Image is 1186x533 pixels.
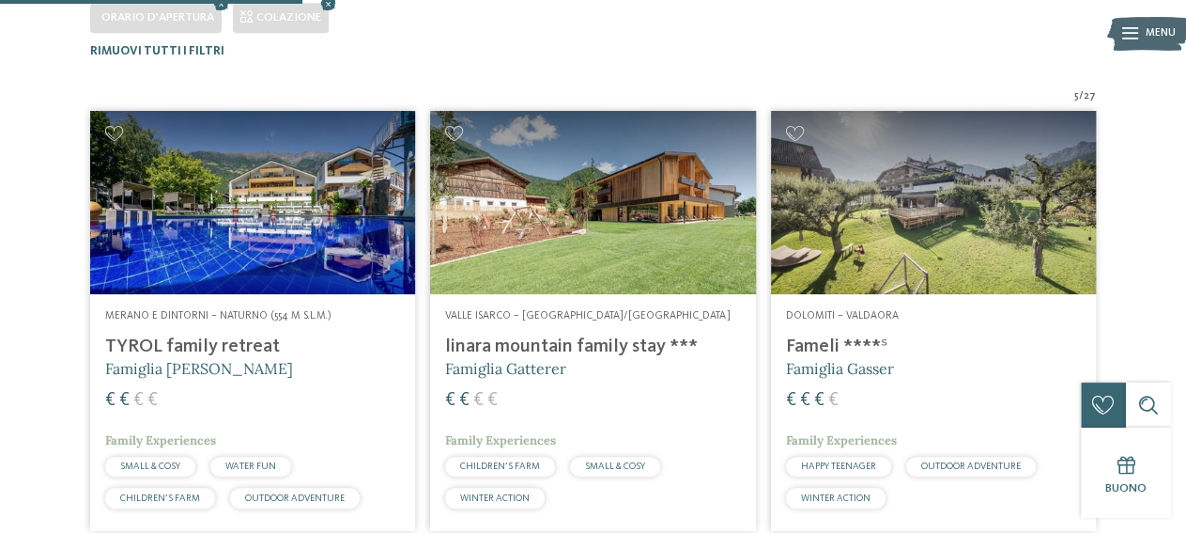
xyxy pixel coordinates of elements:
span: € [133,391,144,410]
span: Valle Isarco – [GEOGRAPHIC_DATA]/[GEOGRAPHIC_DATA] [445,310,730,321]
span: Merano e dintorni – Naturno (554 m s.l.m.) [105,310,331,321]
span: WINTER ACTION [801,494,870,503]
span: Family Experiences [105,432,216,448]
h4: linara mountain family stay *** [445,336,740,358]
span: Colazione [256,11,321,24]
span: HAPPY TEENAGER [801,462,876,471]
span: OUTDOOR ADVENTURE [921,462,1021,471]
span: € [119,391,130,410]
span: € [800,391,810,410]
span: Famiglia Gatterer [445,359,566,378]
span: € [487,391,498,410]
span: € [459,391,470,410]
span: € [786,391,796,410]
span: € [105,391,116,410]
span: Rimuovi tutti i filtri [90,45,224,57]
span: CHILDREN’S FARM [120,494,200,503]
span: OUTDOOR ADVENTURE [245,494,345,503]
h4: TYROL family retreat [105,336,400,358]
span: SMALL & COSY [120,462,180,471]
span: € [445,391,455,410]
span: Dolomiti – Valdaora [786,310,899,321]
a: Cercate un hotel per famiglie? Qui troverete solo i migliori! Merano e dintorni – Naturno (554 m ... [90,111,415,530]
img: Cercate un hotel per famiglie? Qui troverete solo i migliori! [771,111,1096,294]
span: € [814,391,824,410]
span: CHILDREN’S FARM [460,462,540,471]
span: Family Experiences [786,432,897,448]
span: € [473,391,484,410]
a: Cercate un hotel per famiglie? Qui troverete solo i migliori! Dolomiti – Valdaora Fameli ****ˢ Fa... [771,111,1096,530]
span: Orario d'apertura [101,11,214,24]
span: WINTER ACTION [460,494,530,503]
span: WATER FUN [225,462,276,471]
span: Famiglia [PERSON_NAME] [105,359,293,378]
img: Familien Wellness Residence Tyrol **** [90,111,415,294]
span: 5 [1074,89,1079,104]
img: Cercate un hotel per famiglie? Qui troverete solo i migliori! [430,111,755,294]
span: Famiglia Gasser [786,359,894,378]
a: Buono [1081,428,1171,518]
span: € [828,391,839,410]
span: / [1079,89,1084,104]
a: Cercate un hotel per famiglie? Qui troverete solo i migliori! Valle Isarco – [GEOGRAPHIC_DATA]/[G... [430,111,755,530]
span: SMALL & COSY [585,462,645,471]
span: Family Experiences [445,432,556,448]
span: 27 [1084,89,1096,104]
span: € [147,391,158,410]
span: Buono [1105,482,1147,494]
